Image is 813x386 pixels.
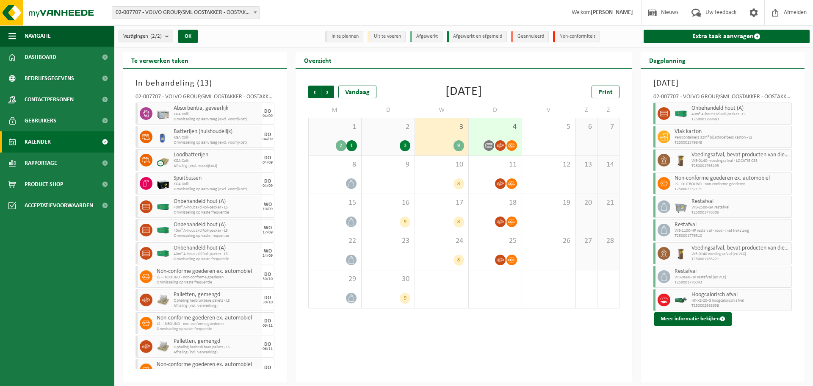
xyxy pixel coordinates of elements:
span: Restafval [691,198,790,205]
span: T250001776310 [675,233,790,239]
span: Omwisseling op aanvraag (excl. voorrijkost) [174,140,260,145]
img: LP-OT-00060-HPE-21 [157,131,169,143]
span: 11 [473,160,517,169]
div: 10/09 [263,207,273,211]
div: 9 [400,217,410,228]
span: 30 [366,275,410,284]
span: 6 [580,122,593,132]
span: 21 [602,198,614,208]
span: T250001799683 [691,117,790,122]
span: Spuitbussen [174,175,260,182]
li: Afgewerkt [410,31,442,42]
td: V [522,103,575,118]
td: W [415,103,468,118]
span: T250002579848 [675,140,790,145]
span: Absorbentia, gevaarlijk [174,105,260,112]
span: 13 [200,79,209,88]
img: HK-XC-40-GN-00 [157,204,169,210]
span: T250001765221 [691,257,790,262]
span: KGA Colli [174,182,260,187]
div: WO [264,225,272,230]
div: 30/10 [263,277,273,281]
span: 12 [526,160,571,169]
span: Afhaling (incl. verwerking) [174,350,260,355]
span: KGA Colli [174,135,260,140]
span: Print [598,89,613,96]
span: 22 [313,236,357,246]
div: 04/09 [263,161,273,165]
div: 8 [454,255,464,266]
span: Restafval [675,268,790,275]
td: Z [576,103,597,118]
img: WB-0140-HPE-BN-01 [675,247,687,260]
h2: Te verwerken taken [123,52,197,68]
span: Non-conforme goederen ex. automobiel [157,315,260,322]
div: 04/09 [263,137,273,142]
span: 10 [419,160,464,169]
span: Onbehandeld hout (A) [691,105,790,112]
div: WO [264,249,272,254]
span: 4 [473,122,517,132]
span: 40m³ A-hout a/d Roll-packer - LS [174,205,260,210]
span: Loodbatterijen [174,152,260,158]
span: Kalender [25,131,51,153]
span: HK-XZ-20-G hoogcalorisch afval [691,298,790,303]
span: KGA Colli [174,112,260,117]
span: T250001776306 [691,210,790,215]
span: Product Shop [25,174,63,195]
span: Onbehandeld hout (A) [174,198,260,205]
div: 9 [454,140,464,151]
span: Vlak karton [675,128,790,135]
span: 40m³ A-hout a/d Roll-packer - LS [691,112,790,117]
a: Print [592,86,619,98]
span: Palletten, gemengd [174,292,260,298]
span: Onbehandeld hout (A) [174,222,260,228]
span: 26 [526,236,571,246]
button: Vestigingen(2/2) [119,30,173,42]
td: D [362,103,415,118]
span: Voedingsafval, bevat producten van dierlijke oorsprong, onverpakt, categorie 3 [691,152,790,158]
span: 3 [419,122,464,132]
span: 8 [313,160,357,169]
div: [DATE] [445,86,482,98]
div: 04/09 [263,184,273,188]
div: 9 [400,293,410,304]
span: Ophaling herbruikbare pallets - LS [174,345,260,350]
div: 30/10 [263,300,273,305]
div: DO [264,365,271,370]
span: Bedrijfsgegevens [25,68,74,89]
h3: In behandeling ( ) [135,77,274,90]
span: 17 [419,198,464,208]
span: 2 [366,122,410,132]
span: 02-007707 - VOLVO GROUP/SML OOSTAKKER - OOSTAKKER [112,7,260,19]
img: HK-XC-40-GN-00 [157,250,169,257]
span: Batterijen (huishoudelijk) [174,128,260,135]
span: LS - INBOUND - non-conforme goederen [157,322,260,327]
span: Navigatie [25,25,51,47]
span: 5 [526,122,571,132]
h2: Overzicht [296,52,340,68]
span: Dashboard [25,47,56,68]
strong: [PERSON_NAME] [591,9,633,16]
img: LP-PA-00000-WDN-11 [157,294,169,306]
div: 3 [400,140,410,151]
div: 17/09 [263,230,273,235]
span: 23 [366,236,410,246]
span: WB-0140- voedingsafval - LOCATIE C55 [691,158,790,164]
span: Afhaling (incl. verwerking) [174,303,260,308]
div: DO [264,342,271,347]
span: Vorige [308,86,321,98]
div: DO [264,319,271,324]
span: Voedingsafval, bevat producten van dierlijke oorsprong, onverpakt, categorie 3 [691,245,790,252]
span: WB-1100-HP restafval - rood - met trekstang [675,228,790,233]
span: Vestigingen [123,30,162,43]
span: Rapportage [25,153,57,174]
div: DO [264,272,271,277]
div: 06/11 [263,324,273,328]
img: WB-2500-GAL-GY-01 [675,200,687,213]
span: Onbehandeld hout (A) [174,245,260,252]
span: Non-conforme goederen ex. automobiel [157,361,260,368]
img: HK-XC-40-GN-00 [157,227,169,233]
div: DO [264,295,271,300]
img: PB-CU [157,154,169,167]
